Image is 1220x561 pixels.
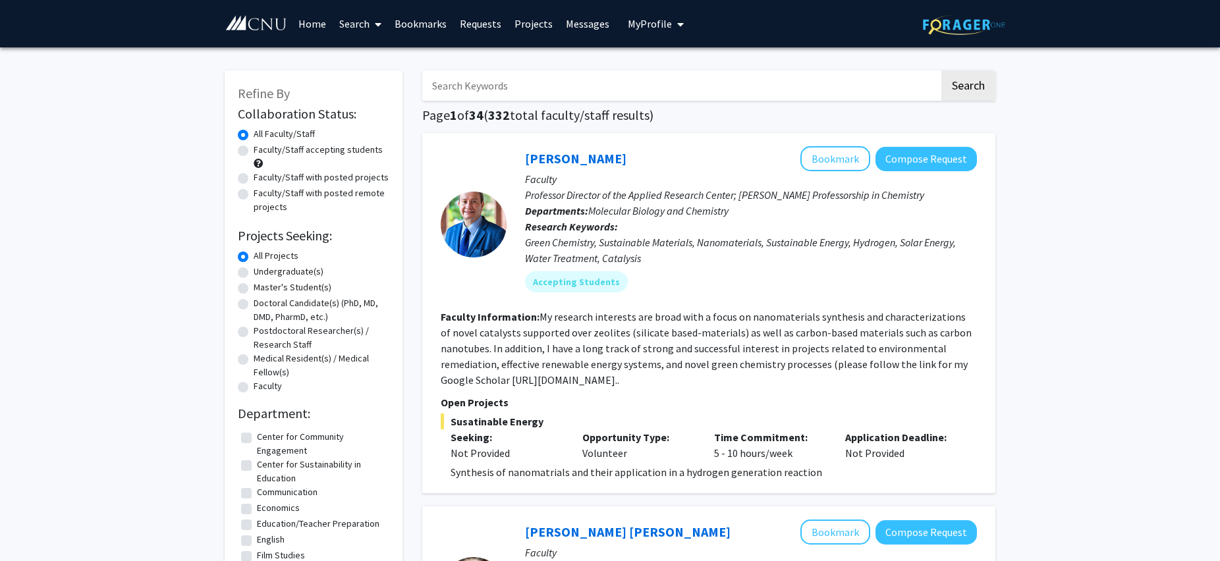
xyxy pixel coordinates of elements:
[488,107,510,123] span: 332
[588,204,729,217] span: Molecular Biology and Chemistry
[525,271,628,292] mat-chip: Accepting Students
[257,501,300,515] label: Economics
[469,107,484,123] span: 34
[238,106,389,122] h2: Collaboration Status:
[254,143,383,157] label: Faculty/Staff accepting students
[254,324,389,352] label: Postdoctoral Researcher(s) / Research Staff
[525,171,977,187] p: Faculty
[238,406,389,421] h2: Department:
[704,429,836,461] div: 5 - 10 hours/week
[508,1,559,47] a: Projects
[238,228,389,244] h2: Projects Seeking:
[225,15,287,32] img: Christopher Newport University Logo
[525,204,588,217] b: Departments:
[254,249,298,263] label: All Projects
[254,352,389,379] label: Medical Resident(s) / Medical Fellow(s)
[254,127,315,141] label: All Faculty/Staff
[451,464,977,480] p: Synthesis of nanomatrials and their application in a hydrogen generation reaction
[441,394,977,410] p: Open Projects
[714,429,826,445] p: Time Commitment:
[582,429,694,445] p: Opportunity Type:
[800,146,870,171] button: Add Tarek Abdel-Fattah to Bookmarks
[525,523,731,540] a: [PERSON_NAME] [PERSON_NAME]
[238,85,290,101] span: Refine By
[10,502,56,551] iframe: Chat
[628,17,672,30] span: My Profile
[525,234,977,266] div: Green Chemistry, Sustainable Materials, Nanomaterials, Sustainable Energy, Hydrogen, Solar Energy...
[875,520,977,545] button: Compose Request to Janet Steven
[845,429,957,445] p: Application Deadline:
[254,186,389,214] label: Faculty/Staff with posted remote projects
[525,150,626,167] a: [PERSON_NAME]
[453,1,508,47] a: Requests
[559,1,616,47] a: Messages
[422,70,939,101] input: Search Keywords
[254,280,331,294] label: Master's Student(s)
[451,429,563,445] p: Seeking:
[451,445,563,461] div: Not Provided
[800,520,870,545] button: Add Janet Steven to Bookmarks
[441,310,540,323] b: Faculty Information:
[257,458,386,485] label: Center for Sustainability in Education
[254,265,323,279] label: Undergraduate(s)
[254,379,282,393] label: Faculty
[257,533,285,547] label: English
[388,1,453,47] a: Bookmarks
[875,147,977,171] button: Compose Request to Tarek Abdel-Fattah
[941,70,995,101] button: Search
[333,1,388,47] a: Search
[525,545,977,560] p: Faculty
[572,429,704,461] div: Volunteer
[254,171,389,184] label: Faculty/Staff with posted projects
[257,485,318,499] label: Communication
[525,220,618,233] b: Research Keywords:
[292,1,333,47] a: Home
[422,107,995,123] h1: Page of ( total faculty/staff results)
[923,14,1005,35] img: ForagerOne Logo
[441,310,972,387] fg-read-more: My research interests are broad with a focus on nanomaterials synthesis and characterizations of ...
[450,107,457,123] span: 1
[835,429,967,461] div: Not Provided
[257,430,386,458] label: Center for Community Engagement
[441,414,977,429] span: Susatinable Energy
[254,296,389,324] label: Doctoral Candidate(s) (PhD, MD, DMD, PharmD, etc.)
[525,187,977,203] p: Professor Director of the Applied Research Center; [PERSON_NAME] Professorship in Chemistry
[257,517,379,531] label: Education/Teacher Preparation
